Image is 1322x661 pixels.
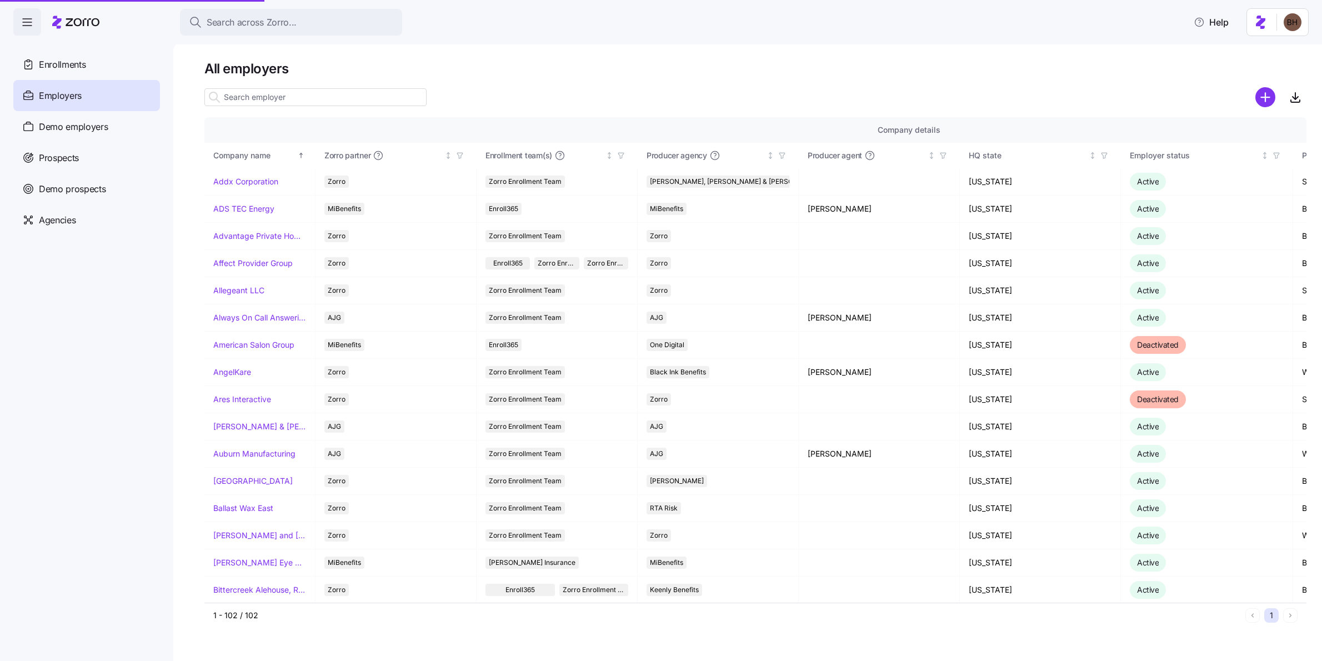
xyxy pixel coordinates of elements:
[213,367,251,378] a: AngelKare
[650,366,706,378] span: Black Ink Benefits
[213,530,306,541] a: [PERSON_NAME] and [PERSON_NAME]'s Furniture
[213,203,274,214] a: ADS TEC Energy
[39,120,108,134] span: Demo employers
[505,584,535,596] span: Enroll365
[489,393,562,405] span: Zorro Enrollment Team
[1137,231,1159,241] span: Active
[960,522,1121,549] td: [US_STATE]
[563,584,625,596] span: Zorro Enrollment Team
[213,557,306,568] a: [PERSON_NAME] Eye Associates
[1137,367,1159,377] span: Active
[328,557,361,569] span: MiBenefits
[213,448,296,459] a: Auburn Manufacturing
[297,152,305,159] div: Sorted ascending
[328,230,345,242] span: Zorro
[213,149,296,162] div: Company name
[489,475,562,487] span: Zorro Enrollment Team
[13,142,160,173] a: Prospects
[1194,16,1229,29] span: Help
[1261,152,1269,159] div: Not sorted
[767,152,774,159] div: Not sorted
[650,230,668,242] span: Zorro
[13,49,160,80] a: Enrollments
[328,366,345,378] span: Zorro
[1185,11,1238,33] button: Help
[960,250,1121,277] td: [US_STATE]
[1137,476,1159,485] span: Active
[650,475,704,487] span: [PERSON_NAME]
[1137,530,1159,540] span: Active
[328,393,345,405] span: Zorro
[213,176,278,187] a: Addx Corporation
[13,111,160,142] a: Demo employers
[647,150,707,161] span: Producer agency
[489,339,518,351] span: Enroll365
[489,203,518,215] span: Enroll365
[650,339,684,351] span: One Digital
[1245,608,1260,623] button: Previous page
[213,610,1241,621] div: 1 - 102 / 102
[328,257,345,269] span: Zorro
[808,150,862,161] span: Producer agent
[960,386,1121,413] td: [US_STATE]
[213,503,273,514] a: Ballast Wax East
[328,203,361,215] span: MiBenefits
[1137,394,1179,404] span: Deactivated
[489,176,562,188] span: Zorro Enrollment Team
[213,258,293,269] a: Affect Provider Group
[587,257,625,269] span: Zorro Enrollment Experts
[328,420,341,433] span: AJG
[489,557,575,569] span: [PERSON_NAME] Insurance
[1283,608,1298,623] button: Next page
[489,502,562,514] span: Zorro Enrollment Team
[493,257,523,269] span: Enroll365
[969,149,1086,162] div: HQ state
[328,502,345,514] span: Zorro
[638,143,799,168] th: Producer agencyNot sorted
[960,143,1121,168] th: HQ stateNot sorted
[324,150,370,161] span: Zorro partner
[1137,313,1159,322] span: Active
[444,152,452,159] div: Not sorted
[605,152,613,159] div: Not sorted
[1130,149,1259,162] div: Employer status
[328,312,341,324] span: AJG
[650,502,678,514] span: RTA Risk
[1089,152,1096,159] div: Not sorted
[1121,143,1293,168] th: Employer statusNot sorted
[960,495,1121,522] td: [US_STATE]
[960,196,1121,223] td: [US_STATE]
[1284,13,1301,31] img: c3c218ad70e66eeb89914ccc98a2927c
[207,16,297,29] span: Search across Zorro...
[1137,422,1159,431] span: Active
[328,448,341,460] span: AJG
[485,150,552,161] span: Enrollment team(s)
[960,440,1121,468] td: [US_STATE]
[1137,258,1159,268] span: Active
[650,420,663,433] span: AJG
[538,257,575,269] span: Zorro Enrollment Team
[960,223,1121,250] td: [US_STATE]
[39,151,79,165] span: Prospects
[13,204,160,236] a: Agencies
[650,393,668,405] span: Zorro
[213,285,264,296] a: Allegeant LLC
[328,176,345,188] span: Zorro
[213,312,306,323] a: Always On Call Answering Service
[489,420,562,433] span: Zorro Enrollment Team
[1264,608,1279,623] button: 1
[650,312,663,324] span: AJG
[799,440,960,468] td: [PERSON_NAME]
[13,80,160,111] a: Employers
[213,339,294,350] a: American Salon Group
[316,143,477,168] th: Zorro partnerNot sorted
[213,394,271,405] a: Ares Interactive
[1137,204,1159,213] span: Active
[960,304,1121,332] td: [US_STATE]
[928,152,935,159] div: Not sorted
[180,9,402,36] button: Search across Zorro...
[213,475,293,487] a: [GEOGRAPHIC_DATA]
[204,143,316,168] th: Company nameSorted ascending
[213,584,306,595] a: Bittercreek Alehouse, Red Feather Lounge, Diablo & Sons Saloon
[960,168,1121,196] td: [US_STATE]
